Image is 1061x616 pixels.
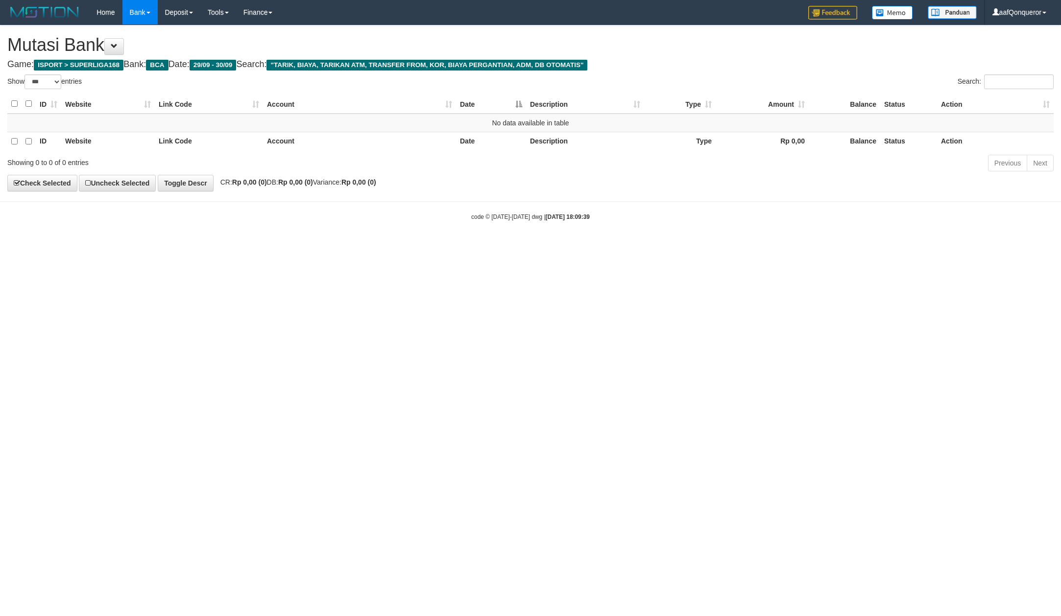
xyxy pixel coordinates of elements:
[61,95,155,114] th: Website: activate to sort column ascending
[36,95,61,114] th: ID: activate to sort column ascending
[232,178,267,186] strong: Rp 0,00 (0)
[526,95,644,114] th: Description: activate to sort column ascending
[158,175,214,191] a: Toggle Descr
[7,35,1054,55] h1: Mutasi Bank
[809,95,880,114] th: Balance
[7,154,435,167] div: Showing 0 to 0 of 0 entries
[471,213,590,220] small: code © [DATE]-[DATE] dwg |
[263,95,456,114] th: Account: activate to sort column ascending
[928,6,977,19] img: panduan.png
[7,74,82,89] label: Show entries
[716,132,809,151] th: Rp 0,00
[7,114,1054,132] td: No data available in table
[146,60,168,71] span: BCA
[937,95,1054,114] th: Action: activate to sort column ascending
[266,60,587,71] span: "TARIK, BIAYA, TARIKAN ATM, TRANSFER FROM, KOR, BIAYA PERGANTIAN, ADM, DB OTOMATIS"
[644,132,716,151] th: Type
[34,60,123,71] span: ISPORT > SUPERLIGA168
[456,95,526,114] th: Date: activate to sort column descending
[526,132,644,151] th: Description
[988,155,1027,171] a: Previous
[880,95,937,114] th: Status
[872,6,913,20] img: Button%20Memo.svg
[880,132,937,151] th: Status
[7,60,1054,70] h4: Game: Bank: Date: Search:
[7,5,82,20] img: MOTION_logo.png
[341,178,376,186] strong: Rp 0,00 (0)
[155,132,263,151] th: Link Code
[808,6,857,20] img: Feedback.jpg
[809,132,880,151] th: Balance
[61,132,155,151] th: Website
[984,74,1054,89] input: Search:
[278,178,313,186] strong: Rp 0,00 (0)
[716,95,809,114] th: Amount: activate to sort column ascending
[7,175,77,191] a: Check Selected
[1027,155,1054,171] a: Next
[937,132,1054,151] th: Action
[155,95,263,114] th: Link Code: activate to sort column ascending
[216,178,376,186] span: CR: DB: Variance:
[958,74,1054,89] label: Search:
[263,132,456,151] th: Account
[24,74,61,89] select: Showentries
[190,60,237,71] span: 29/09 - 30/09
[546,213,590,220] strong: [DATE] 18:09:39
[79,175,156,191] a: Uncheck Selected
[456,132,526,151] th: Date
[36,132,61,151] th: ID
[644,95,716,114] th: Type: activate to sort column ascending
